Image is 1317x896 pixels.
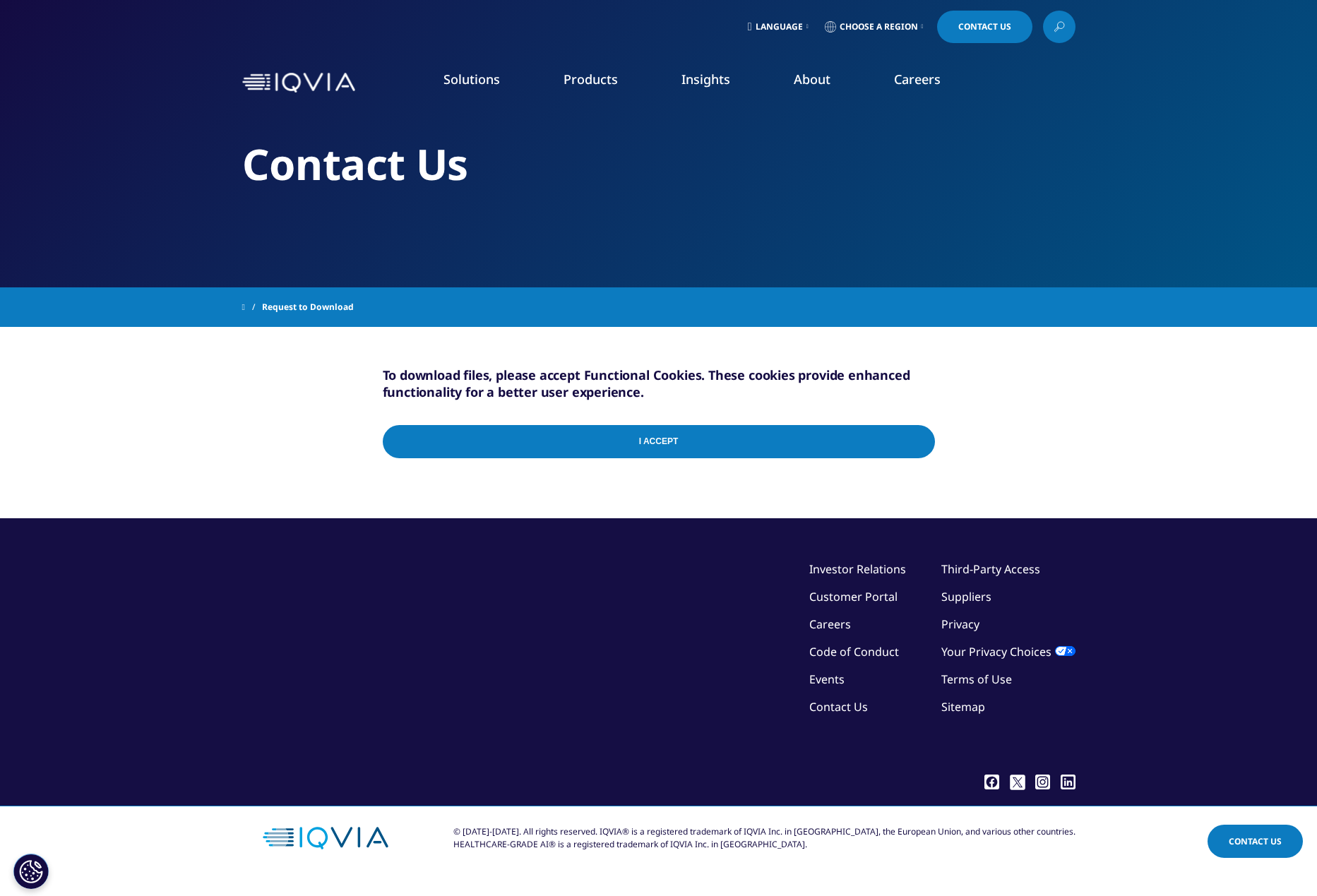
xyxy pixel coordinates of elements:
span: Contact Us [1229,835,1282,847]
h2: Contact Us [242,138,1075,191]
button: 쿠키 설정 [13,854,49,889]
a: Contact Us [809,699,868,715]
h5: To download files, please accept Functional Cookies. These cookies provide enhanced functionality... [383,366,935,400]
a: Insights [681,71,730,88]
a: Products [564,71,618,88]
a: About [794,71,830,88]
a: Contact Us [937,11,1032,43]
a: Careers [894,71,941,88]
span: Contact Us [958,23,1011,31]
img: IQVIA Healthcare Information Technology and Pharma Clinical Research Company [242,73,355,93]
a: Events [809,671,845,687]
a: Third-Party Access [941,561,1040,577]
a: Terms of Use [941,671,1012,687]
a: Privacy [941,616,979,632]
div: © [DATE]-[DATE]. All rights reserved. IQVIA® is a registered trademark of IQVIA Inc. in [GEOGRAPH... [453,825,1075,851]
a: Careers [809,616,851,632]
span: Request to Download [262,294,354,320]
input: I Accept [383,425,935,458]
nav: Primary [361,49,1075,116]
a: Code of Conduct [809,644,899,659]
a: Customer Portal [809,589,898,604]
a: Sitemap [941,699,985,715]
a: Suppliers [941,589,991,604]
a: Contact Us [1208,825,1303,858]
a: Your Privacy Choices [941,644,1075,659]
a: Solutions [443,71,500,88]
span: Language [756,21,803,32]
a: Investor Relations [809,561,906,577]
span: Choose a Region [840,21,918,32]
